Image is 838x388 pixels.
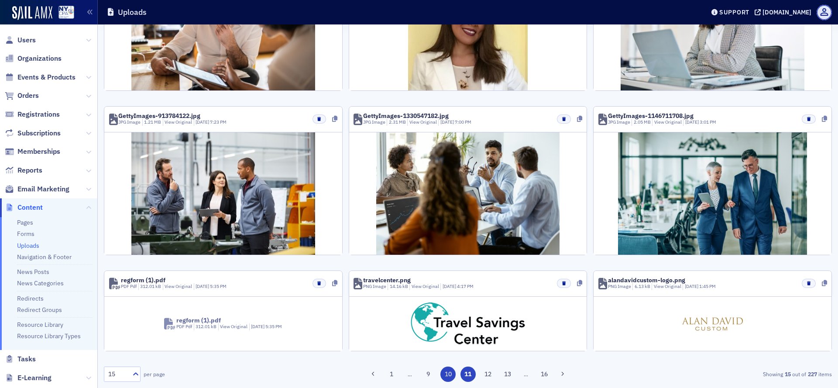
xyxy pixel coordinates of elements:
a: Redirect Groups [17,306,62,314]
strong: 227 [806,370,818,378]
a: View Original [165,119,192,125]
div: JPG Image [608,119,630,126]
div: PNG Image [363,283,386,290]
span: E-Learning [17,373,52,383]
button: [DOMAIN_NAME] [755,9,814,15]
a: View Original [654,119,682,125]
div: 312.01 kB [194,323,217,330]
a: Subscriptions [5,128,61,138]
button: 1 [384,367,399,382]
a: View Original [412,283,439,289]
a: Email Marketing [5,184,69,194]
div: GettyImages-913784122.jpg [118,113,200,119]
span: Users [17,35,36,45]
a: News Posts [17,268,49,276]
a: Uploads [17,242,39,249]
div: PDF Pdf [121,283,137,290]
span: [DATE] [685,119,700,125]
span: Subscriptions [17,128,61,138]
a: View Original [409,119,437,125]
a: Resource Library [17,321,63,329]
span: 7:23 PM [210,119,227,125]
span: 5:35 PM [265,323,282,329]
a: View Original [165,283,192,289]
a: View Original [220,323,247,329]
a: Forms [17,230,34,238]
div: JPG Image [363,119,385,126]
a: View Homepage [52,6,74,21]
span: [DATE] [443,283,457,289]
span: Organizations [17,54,62,63]
div: 312.01 kB [138,283,161,290]
div: 6.13 kB [632,283,650,290]
a: Orders [5,91,39,100]
span: Profile [817,5,832,20]
a: E-Learning [5,373,52,383]
a: Tasks [5,354,36,364]
span: 1:45 PM [699,283,716,289]
span: Orders [17,91,39,100]
button: 16 [537,367,552,382]
a: View Original [654,283,681,289]
div: JPG Image [118,119,141,126]
span: Email Marketing [17,184,69,194]
button: 9 [421,367,436,382]
span: … [520,370,532,378]
a: Events & Products [5,73,76,82]
span: 7:00 PM [455,119,471,125]
span: [DATE] [685,283,699,289]
span: Events & Products [17,73,76,82]
span: Content [17,203,43,212]
a: Navigation & Footer [17,253,72,261]
a: Content [5,203,43,212]
a: Pages [17,218,33,226]
button: 10 [440,367,456,382]
button: 13 [500,367,515,382]
span: 5:35 PM [210,283,227,289]
a: Users [5,35,36,45]
div: 2.31 MB [387,119,406,126]
span: [DATE] [196,283,210,289]
span: 3:01 PM [700,119,716,125]
div: [DOMAIN_NAME] [762,8,811,16]
div: GettyImages-1330547182.jpg [363,113,449,119]
span: Tasks [17,354,36,364]
h1: Uploads [118,7,147,17]
span: [DATE] [196,119,210,125]
div: Support [719,8,749,16]
a: Redirects [17,294,44,302]
button: 12 [480,367,495,382]
div: 15 [108,370,127,379]
strong: 15 [783,370,792,378]
div: regform (1).pdf [176,317,221,323]
span: [DATE] [251,323,265,329]
div: 2.05 MB [632,119,651,126]
img: SailAMX [12,6,52,20]
a: Organizations [5,54,62,63]
a: Resource Library Types [17,332,81,340]
span: Reports [17,166,42,175]
div: regform (1).pdf [121,277,165,283]
a: News Categories [17,279,64,287]
img: SailAMX [58,6,74,19]
div: 14.16 kB [388,283,408,290]
div: GettyImages-1146711708.jpg [608,113,694,119]
span: Registrations [17,110,60,119]
div: PDF Pdf [176,323,192,330]
div: Showing out of items [595,370,832,378]
a: Memberships [5,147,60,156]
a: Reports [5,166,42,175]
span: Memberships [17,147,60,156]
div: travelcenter.png [363,277,411,283]
div: alandavidcustom-logo.png [608,277,685,283]
a: Registrations [5,110,60,119]
span: … [404,370,416,378]
span: 4:17 PM [457,283,474,289]
label: per page [144,370,165,378]
div: PNG Image [608,283,631,290]
div: 1.21 MB [142,119,161,126]
span: [DATE] [440,119,455,125]
button: 11 [460,367,476,382]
